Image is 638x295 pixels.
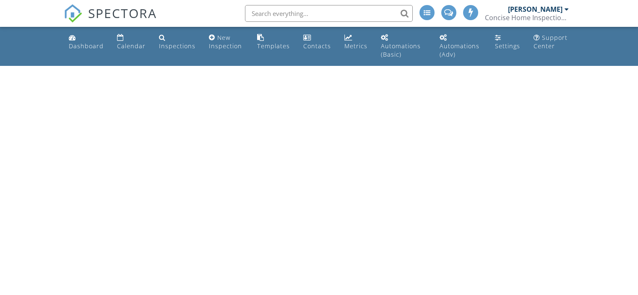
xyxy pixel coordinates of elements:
[156,30,199,54] a: Inspections
[64,11,157,29] a: SPECTORA
[159,42,195,50] div: Inspections
[508,5,562,13] div: [PERSON_NAME]
[64,4,82,23] img: The Best Home Inspection Software - Spectora
[436,30,485,63] a: Automations (Advanced)
[303,42,331,50] div: Contacts
[378,30,430,63] a: Automations (Basic)
[206,30,247,54] a: New Inspection
[344,42,367,50] div: Metrics
[254,30,293,54] a: Templates
[381,42,421,58] div: Automations (Basic)
[495,42,520,50] div: Settings
[257,42,290,50] div: Templates
[88,4,157,22] span: SPECTORA
[341,30,371,54] a: Metrics
[300,30,334,54] a: Contacts
[114,30,149,54] a: Calendar
[492,30,523,54] a: Settings
[209,34,242,50] div: New Inspection
[530,30,573,54] a: Support Center
[534,34,568,50] div: Support Center
[69,42,104,50] div: Dashboard
[245,5,413,22] input: Search everything...
[117,42,146,50] div: Calendar
[485,13,569,22] div: Concise Home Inspection Services
[65,30,107,54] a: Dashboard
[440,42,479,58] div: Automations (Adv)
